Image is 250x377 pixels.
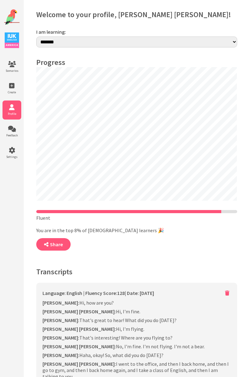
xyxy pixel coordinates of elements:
[42,326,116,332] b: [PERSON_NAME] [PERSON_NAME]:
[42,361,116,367] b: [PERSON_NAME] [PERSON_NAME]:
[2,90,21,94] span: Create
[5,32,19,48] img: IUK Logo
[42,300,79,306] b: [PERSON_NAME]:
[36,267,237,277] h4: Transcripts
[42,343,116,350] b: [PERSON_NAME] [PERSON_NAME]:
[42,317,79,323] b: [PERSON_NAME]:
[42,352,231,358] p: Haha, okay! So, what did you do [DATE]?
[36,227,237,233] div: You are in the top 8% of [DEMOGRAPHIC_DATA] learners 🎉
[2,69,21,73] span: Scenarios
[36,215,237,221] div: Fluent
[42,343,231,350] p: No, I'm fine. I'm not flying. I'm not a bear.
[117,290,125,296] span: 128
[42,308,231,315] p: Hi, I'm fine.
[42,300,231,306] p: Hi, how are you?
[42,290,154,296] div: Language: English | Fluency Score: | Date: [DATE]
[4,9,20,25] img: Website Logo
[42,317,231,323] p: That's great to hear! What did you do [DATE]?
[42,335,231,341] p: That's interesting! Where are you flying to?
[2,155,21,159] span: Settings
[36,57,237,67] h4: Progress
[36,238,71,251] button: Share
[36,10,237,19] h2: Welcome to your profile, [PERSON_NAME] [PERSON_NAME]!
[36,29,237,35] label: I am learning:
[42,308,116,315] b: [PERSON_NAME] [PERSON_NAME]:
[42,326,231,332] p: Hi, I'm flying.
[2,133,21,137] span: Feedback
[42,335,79,341] b: [PERSON_NAME]:
[42,352,79,358] b: [PERSON_NAME]:
[2,112,21,116] span: Profile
